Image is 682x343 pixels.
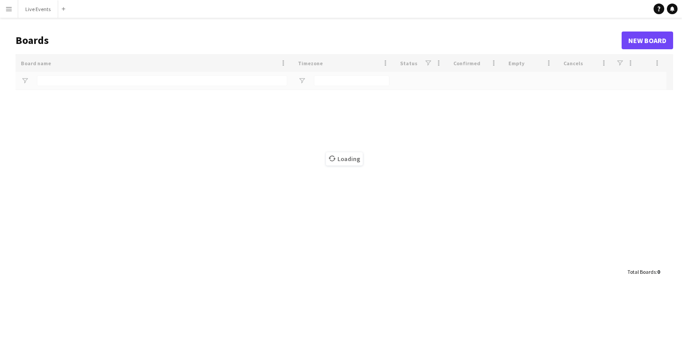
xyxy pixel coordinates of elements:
span: Total Boards [627,268,656,275]
span: Loading [326,152,363,166]
h1: Boards [16,34,622,47]
button: Live Events [18,0,58,18]
div: : [627,263,660,280]
a: New Board [622,32,673,49]
span: 0 [657,268,660,275]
